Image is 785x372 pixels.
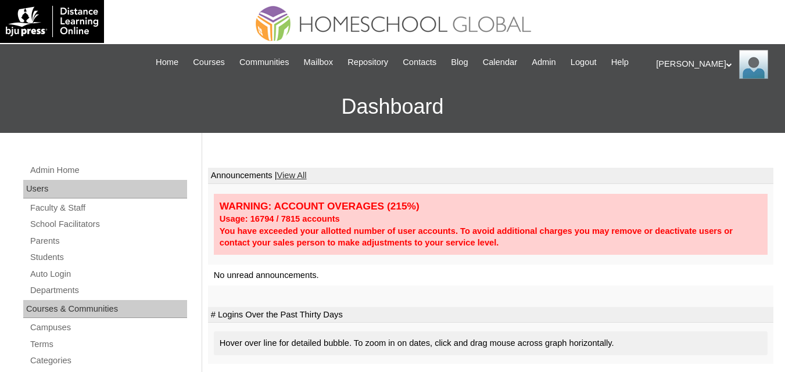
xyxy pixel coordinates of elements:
[532,56,556,69] span: Admin
[451,56,468,69] span: Blog
[571,56,597,69] span: Logout
[220,200,762,213] div: WARNING: ACCOUNT OVERAGES (215%)
[23,180,187,198] div: Users
[739,50,768,79] img: Ariane Ebuen
[483,56,517,69] span: Calendar
[187,56,231,69] a: Courses
[304,56,334,69] span: Mailbox
[656,50,773,79] div: [PERSON_NAME]
[29,353,187,368] a: Categories
[347,56,388,69] span: Repository
[23,300,187,319] div: Courses & Communities
[156,56,178,69] span: Home
[29,337,187,352] a: Terms
[526,56,562,69] a: Admin
[29,234,187,248] a: Parents
[239,56,289,69] span: Communities
[29,320,187,335] a: Campuses
[29,250,187,265] a: Students
[477,56,523,69] a: Calendar
[565,56,603,69] a: Logout
[29,217,187,232] a: School Facilitators
[6,6,98,37] img: logo-white.png
[397,56,442,69] a: Contacts
[29,163,187,178] a: Admin Home
[29,201,187,215] a: Faculty & Staff
[6,81,779,133] h3: Dashboard
[220,214,340,223] strong: Usage: 16794 / 7815 accounts
[445,56,474,69] a: Blog
[234,56,295,69] a: Communities
[277,171,307,180] a: View All
[29,283,187,298] a: Departments
[208,265,773,286] td: No unread announcements.
[29,267,187,281] a: Auto Login
[208,168,773,184] td: Announcements |
[611,56,629,69] span: Help
[605,56,635,69] a: Help
[208,307,773,323] td: # Logins Over the Past Thirty Days
[150,56,184,69] a: Home
[298,56,339,69] a: Mailbox
[342,56,394,69] a: Repository
[403,56,436,69] span: Contacts
[214,331,768,355] div: Hover over line for detailed bubble. To zoom in on dates, click and drag mouse across graph horiz...
[193,56,225,69] span: Courses
[220,225,762,249] div: You have exceeded your allotted number of user accounts. To avoid additional charges you may remo...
